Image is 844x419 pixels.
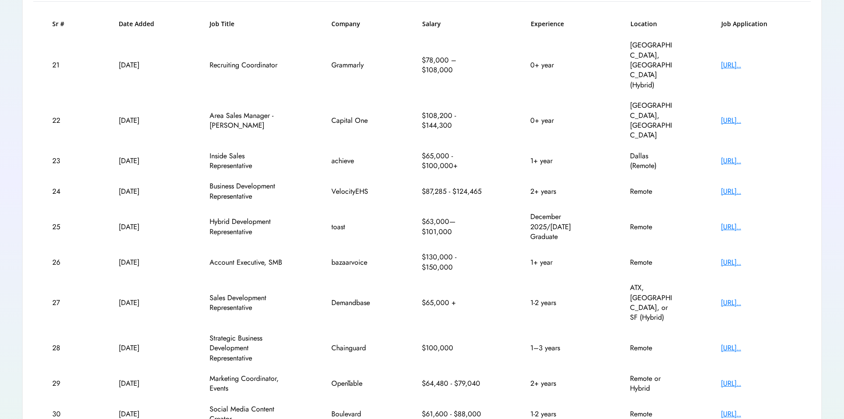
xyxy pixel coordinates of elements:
[331,116,376,125] div: Capital One
[210,258,285,267] div: Account Executive, SMB
[119,222,163,232] div: [DATE]
[530,156,583,166] div: 1+ year
[422,111,484,131] div: $108,200 - $144,300
[119,116,163,125] div: [DATE]
[119,343,163,353] div: [DATE]
[331,20,376,28] h6: Company
[422,252,484,272] div: $130,000 - $150,000
[721,343,792,353] div: [URL]..
[531,20,584,28] h6: Experience
[119,156,163,166] div: [DATE]
[52,379,72,388] div: 29
[721,60,792,70] div: [URL]..
[52,409,72,419] div: 30
[119,258,163,267] div: [DATE]
[422,187,484,196] div: $87,285 - $124,465
[331,222,376,232] div: toast
[530,258,583,267] div: 1+ year
[630,409,674,419] div: Remote
[119,409,163,419] div: [DATE]
[530,379,583,388] div: 2+ years
[119,187,163,196] div: [DATE]
[422,20,484,28] h6: Salary
[630,222,674,232] div: Remote
[721,258,792,267] div: [URL]..
[210,60,285,70] div: Recruiting Coordinator
[210,111,285,131] div: Area Sales Manager - [PERSON_NAME]
[119,379,163,388] div: [DATE]
[422,343,484,353] div: $100,000
[530,60,583,70] div: 0+ year
[530,116,583,125] div: 0+ year
[721,379,792,388] div: [URL]..
[52,187,72,196] div: 24
[119,20,163,28] h6: Date Added
[630,20,675,28] h6: Location
[210,374,285,394] div: Marketing Coordinator, Events
[630,187,674,196] div: Remote
[630,374,674,394] div: Remote or Hybrid
[422,298,484,308] div: $65,000 +
[119,298,163,308] div: [DATE]
[530,187,583,196] div: 2+ years
[210,333,285,363] div: Strategic Business Development Representative
[721,409,792,419] div: [URL]..
[530,409,583,419] div: 1-2 years
[52,258,72,267] div: 26
[422,409,484,419] div: $61,600 - $88,000
[210,181,285,201] div: Business Development Representative
[721,298,792,308] div: [URL]..
[630,40,674,90] div: [GEOGRAPHIC_DATA], [GEOGRAPHIC_DATA] (Hybrid)
[210,293,285,313] div: Sales Development Representative
[210,20,234,28] h6: Job Title
[422,151,484,171] div: $65,000 - $100,000+
[530,212,583,242] div: December 2025/[DATE] Graduate
[721,156,792,166] div: [URL]..
[530,343,583,353] div: 1–3 years
[630,258,674,267] div: Remote
[422,379,484,388] div: $64,480 - $79,040
[52,116,72,125] div: 22
[331,343,376,353] div: Chainguard
[331,258,376,267] div: bazaarvoice
[630,283,674,323] div: ATX, [GEOGRAPHIC_DATA], or SF (Hybrid)
[721,222,792,232] div: [URL]..
[721,20,792,28] h6: Job Application
[422,217,484,237] div: $63,000—$101,000
[331,298,376,308] div: Demandbase
[630,343,674,353] div: Remote
[630,151,674,171] div: Dallas (Remote)
[721,116,792,125] div: [URL]..
[119,60,163,70] div: [DATE]
[331,60,376,70] div: Grammarly
[52,298,72,308] div: 27
[52,20,72,28] h6: Sr #
[210,217,285,237] div: Hybrid Development Representative
[52,156,72,166] div: 23
[52,343,72,353] div: 28
[630,101,674,141] div: [GEOGRAPHIC_DATA], [GEOGRAPHIC_DATA]
[331,187,376,196] div: VelocityEHS
[331,409,376,419] div: Boulevard
[52,60,72,70] div: 21
[721,187,792,196] div: [URL]..
[331,156,376,166] div: achieve
[530,298,583,308] div: 1-2 years
[52,222,72,232] div: 25
[422,55,484,75] div: $78,000 – $108,000
[210,151,285,171] div: Inside Sales Representative
[331,379,376,388] div: OpenTable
